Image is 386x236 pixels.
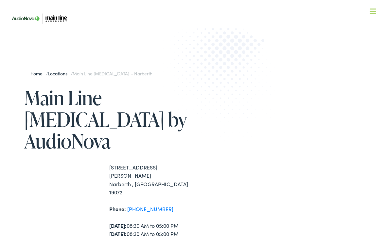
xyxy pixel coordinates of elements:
[109,222,127,229] strong: [DATE]:
[73,70,152,77] span: Main Line [MEDICAL_DATA] – Narberth
[30,70,46,77] a: Home
[13,26,378,47] a: What We Offer
[24,87,193,152] h1: Main Line [MEDICAL_DATA] by AudioNova
[127,205,173,212] a: [PHONE_NUMBER]
[109,163,193,197] div: [STREET_ADDRESS][PERSON_NAME] Narberth , [GEOGRAPHIC_DATA] 19072
[30,70,152,77] span: / /
[48,70,71,77] a: Locations
[109,205,126,212] strong: Phone:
